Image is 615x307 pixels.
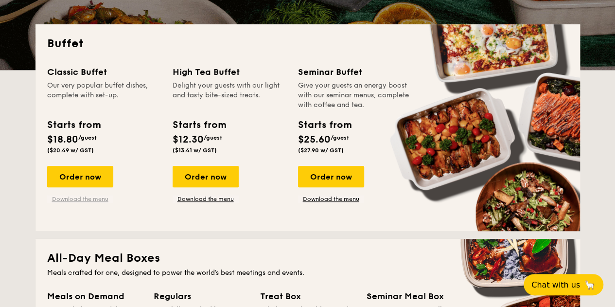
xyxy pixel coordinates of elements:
div: Give your guests an energy boost with our seminar menus, complete with coffee and tea. [298,81,412,110]
div: High Tea Buffet [173,65,286,79]
a: Download the menu [47,195,113,203]
button: Chat with us🦙 [524,274,603,295]
div: Delight your guests with our light and tasty bite-sized treats. [173,81,286,110]
div: Our very popular buffet dishes, complete with set-up. [47,81,161,110]
div: Order now [173,166,239,187]
span: /guest [331,134,349,141]
div: Classic Buffet [47,65,161,79]
h2: All-Day Meal Boxes [47,251,568,266]
div: Starts from [47,118,100,132]
span: Chat with us [531,280,580,289]
div: Seminar Buffet [298,65,412,79]
div: Regulars [154,289,248,303]
span: /guest [204,134,222,141]
span: $12.30 [173,134,204,145]
div: Meals crafted for one, designed to power the world's best meetings and events. [47,268,568,278]
div: Seminar Meal Box [367,289,461,303]
span: 🦙 [584,279,596,290]
span: ($13.41 w/ GST) [173,147,217,154]
div: Order now [298,166,364,187]
span: ($20.49 w/ GST) [47,147,94,154]
h2: Buffet [47,36,568,52]
span: $25.60 [298,134,331,145]
div: Starts from [173,118,226,132]
span: $18.80 [47,134,78,145]
div: Treat Box [260,289,355,303]
div: Meals on Demand [47,289,142,303]
a: Download the menu [173,195,239,203]
div: Order now [47,166,113,187]
div: Starts from [298,118,351,132]
span: /guest [78,134,97,141]
span: ($27.90 w/ GST) [298,147,344,154]
a: Download the menu [298,195,364,203]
